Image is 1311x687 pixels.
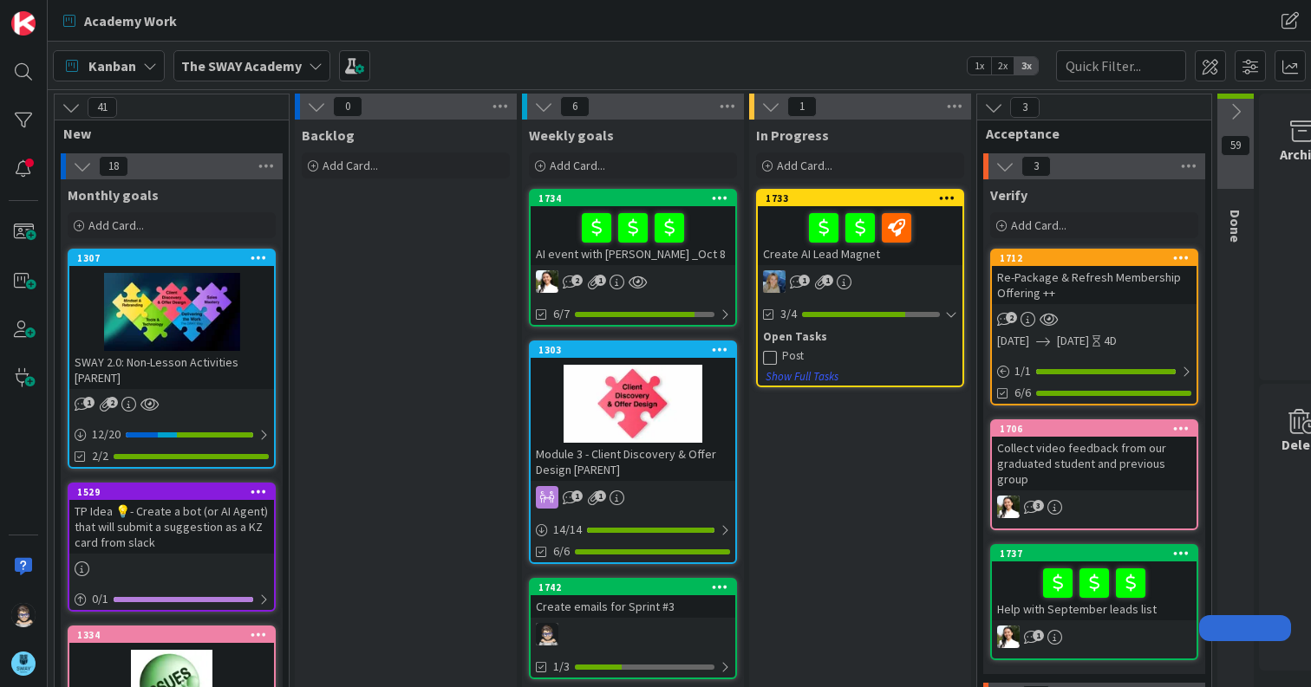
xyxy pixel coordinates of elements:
div: 1706 [1000,423,1197,435]
span: Verify [990,186,1027,204]
div: 1307SWAY 2.0: Non-Lesson Activities [PARENT] [69,250,274,389]
span: [DATE] [1057,332,1089,350]
div: 1737 [1000,548,1197,560]
div: Post [782,349,957,363]
div: 4D [1104,332,1117,350]
div: 1/1 [992,360,1197,382]
div: 1529TP Idea 💡- Create a bot (or AI Agent) that will submit a suggestion as a KZ card from slack [69,484,274,554]
img: AK [997,625,1020,648]
span: 12 / 20 [92,425,121,444]
span: 2 [107,397,118,408]
div: 1737 [992,546,1197,561]
span: 1 [787,96,817,117]
input: Quick Filter... [1056,50,1186,81]
span: 2 [1006,312,1017,323]
span: 1x [968,57,991,75]
img: MA [763,270,786,293]
span: Add Card... [550,158,605,173]
div: 1742Create emails for Sprint #3 [531,580,735,618]
div: 1334 [69,627,274,643]
span: 3 [1033,500,1044,511]
div: 1303 [538,344,735,356]
div: TP Idea 💡- Create a bot (or AI Agent) that will submit a suggestion as a KZ card from slack [69,500,274,554]
div: 1733 [766,192,962,204]
span: 1 / 1 [1014,362,1031,380]
span: 14 / 14 [553,521,582,539]
span: In Progress [756,126,829,144]
div: 1734 [538,192,735,204]
span: 59 [1221,135,1250,156]
div: 1737Help with September leads list [992,546,1197,620]
span: 1 [799,275,810,286]
span: 3 [1010,97,1040,118]
span: 1 [595,275,606,286]
span: 2x [991,57,1014,75]
div: 1303Module 3 - Client Discovery & Offer Design [PARENT] [531,342,735,481]
span: 3x [1014,57,1038,75]
div: 1734 [531,191,735,206]
div: Re-Package & Refresh Membership Offering ++ [992,266,1197,304]
span: 6/6 [1014,384,1031,402]
span: [DATE] [997,332,1029,350]
span: 41 [88,97,117,118]
div: Collect video feedback from our graduated student and previous group [992,437,1197,490]
div: TP [531,623,735,645]
img: TP [11,603,36,627]
div: Open Tasks [763,328,957,346]
span: Weekly goals [529,126,614,144]
a: Academy Work [53,5,187,36]
span: 1 [571,490,583,502]
div: 1733Create AI Lead Magnet [758,191,962,265]
div: AK [531,270,735,293]
div: 1734AI event with [PERSON_NAME] _Oct 8 [531,191,735,265]
div: 1334 [77,629,274,641]
div: 12/20 [69,424,274,445]
div: 1303 [531,342,735,358]
div: Create emails for Sprint #3 [531,595,735,618]
span: 1 [822,275,833,286]
div: 1712 [1000,252,1197,264]
span: Acceptance [986,125,1190,142]
img: Visit kanbanzone.com [11,11,36,36]
div: 1529 [77,486,274,498]
span: Add Card... [1011,217,1066,233]
div: MA [758,270,962,293]
span: Add Card... [88,217,144,233]
span: 18 [99,156,128,177]
div: 1307 [77,252,274,264]
span: 2 [571,275,583,286]
div: AK [992,496,1197,518]
div: 1706 [992,421,1197,437]
b: The SWAY Academy [181,57,302,75]
span: 2/2 [92,447,108,465]
div: SWAY 2.0: Non-Lesson Activities [PARENT] [69,351,274,389]
button: Show Full Tasks [765,367,839,386]
span: Done [1227,210,1244,243]
div: 1742 [531,580,735,595]
div: AK [992,625,1197,648]
span: New [63,125,267,142]
div: 1712 [992,250,1197,266]
span: 0 / 1 [92,590,108,608]
span: Monthly goals [68,186,159,204]
div: Module 3 - Client Discovery & Offer Design [PARENT] [531,443,735,481]
span: 1 [83,397,95,408]
div: 1742 [538,581,735,593]
div: 1307 [69,250,274,266]
span: 0 [333,96,362,117]
span: 3 [1021,156,1051,177]
img: TP [536,623,558,645]
span: 6 [560,96,590,117]
div: AI event with [PERSON_NAME] _Oct 8 [531,206,735,265]
div: 1733 [758,191,962,206]
div: 0/1 [69,588,274,610]
div: Create AI Lead Magnet [758,206,962,265]
div: 1529 [69,484,274,500]
span: Academy Work [84,10,177,31]
div: Help with September leads list [992,561,1197,620]
div: 1706Collect video feedback from our graduated student and previous group [992,421,1197,490]
img: avatar [11,651,36,676]
span: Backlog [302,126,355,144]
span: 6/7 [553,305,570,323]
img: AK [997,496,1020,518]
